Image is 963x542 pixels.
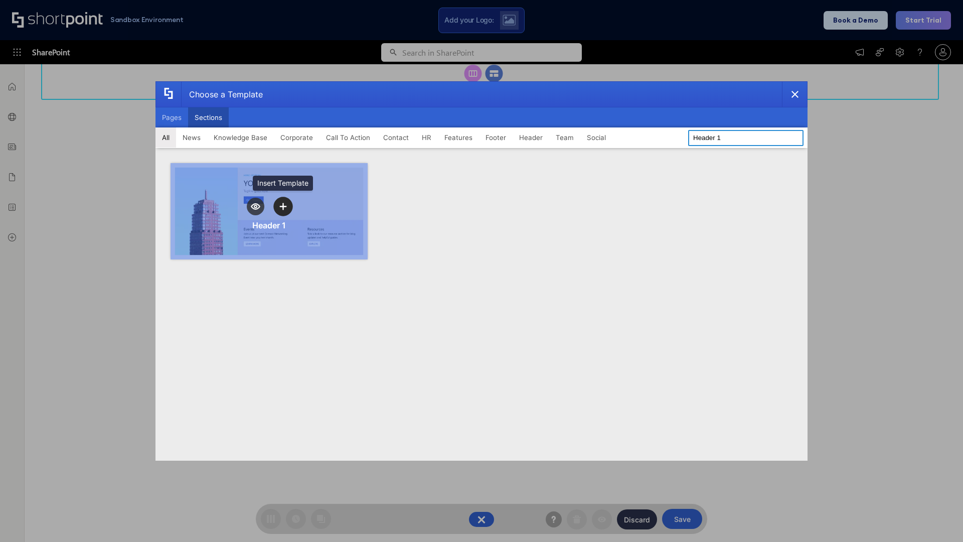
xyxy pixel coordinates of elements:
[176,127,207,148] button: News
[415,127,438,148] button: HR
[155,107,188,127] button: Pages
[913,494,963,542] iframe: Chat Widget
[580,127,612,148] button: Social
[155,81,808,461] div: template selector
[688,130,804,146] input: Search
[181,82,263,107] div: Choose a Template
[438,127,479,148] button: Features
[252,220,286,230] div: Header 1
[319,127,377,148] button: Call To Action
[513,127,549,148] button: Header
[274,127,319,148] button: Corporate
[155,127,176,148] button: All
[549,127,580,148] button: Team
[207,127,274,148] button: Knowledge Base
[377,127,415,148] button: Contact
[188,107,229,127] button: Sections
[479,127,513,148] button: Footer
